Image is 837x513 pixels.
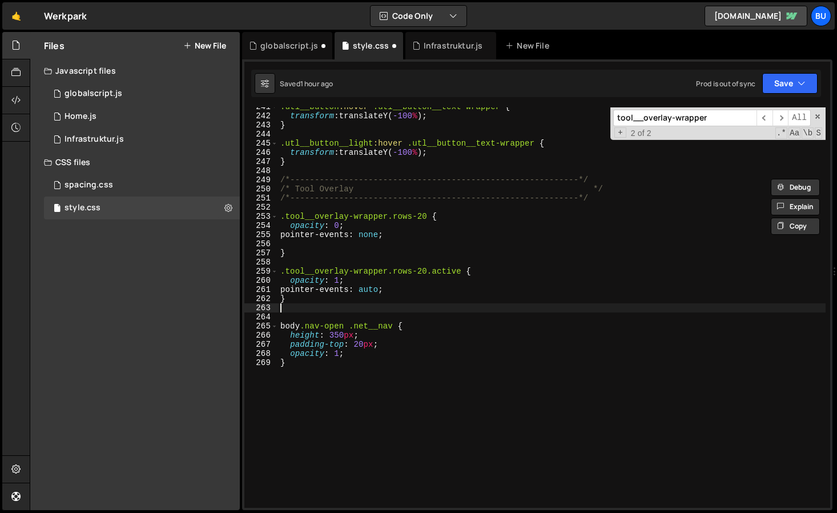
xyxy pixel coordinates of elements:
[44,174,240,197] div: 13618/34273.css
[244,111,278,121] div: 242
[762,73,818,94] button: Save
[44,105,240,128] div: 13618/34270.js
[771,198,820,215] button: Explain
[65,203,100,213] div: style.css
[244,239,278,249] div: 256
[772,110,788,126] span: ​
[244,166,278,175] div: 248
[280,79,333,89] div: Saved
[65,111,96,122] div: Home.js
[65,180,113,190] div: spacing.css
[244,294,278,303] div: 262
[244,212,278,221] div: 253
[244,322,278,331] div: 265
[614,127,626,138] span: Toggle Replace mode
[44,197,240,219] div: 13618/34272.css
[244,157,278,166] div: 247
[65,89,122,99] div: globalscript.js
[371,6,466,26] button: Code Only
[505,40,553,51] div: New File
[613,110,756,126] input: Search for
[244,139,278,148] div: 245
[788,127,800,139] span: CaseSensitive Search
[244,130,278,139] div: 244
[260,40,318,51] div: globalscript.js
[626,129,656,138] span: 2 of 2
[244,340,278,349] div: 267
[811,6,831,26] a: Bu
[244,175,278,185] div: 249
[802,127,814,139] span: Whole Word Search
[244,303,278,312] div: 263
[244,285,278,294] div: 261
[244,121,278,130] div: 243
[771,179,820,196] button: Debug
[244,249,278,258] div: 257
[353,40,389,51] div: style.css
[65,134,124,145] div: Infrastruktur.js
[244,185,278,194] div: 250
[183,41,226,50] button: New File
[44,128,240,151] div: 13618/42784.js
[244,358,278,367] div: 269
[696,79,755,89] div: Prod is out of sync
[2,2,30,30] a: 🤙
[44,9,87,23] div: Werkpark
[815,127,822,139] span: Search In Selection
[775,127,787,139] span: RegExp Search
[771,218,820,235] button: Copy
[30,59,240,82] div: Javascript files
[30,151,240,174] div: CSS files
[244,230,278,239] div: 255
[424,40,483,51] div: Infrastruktur.js
[244,276,278,285] div: 260
[244,194,278,203] div: 251
[244,221,278,230] div: 254
[244,331,278,340] div: 266
[244,349,278,358] div: 268
[244,267,278,276] div: 259
[244,148,278,157] div: 246
[44,82,240,105] div: 13618/42788.js
[705,6,807,26] a: [DOMAIN_NAME]
[756,110,772,126] span: ​
[300,79,333,89] div: 1 hour ago
[788,110,811,126] span: Alt-Enter
[244,203,278,212] div: 252
[244,258,278,267] div: 258
[44,39,65,52] h2: Files
[244,312,278,322] div: 264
